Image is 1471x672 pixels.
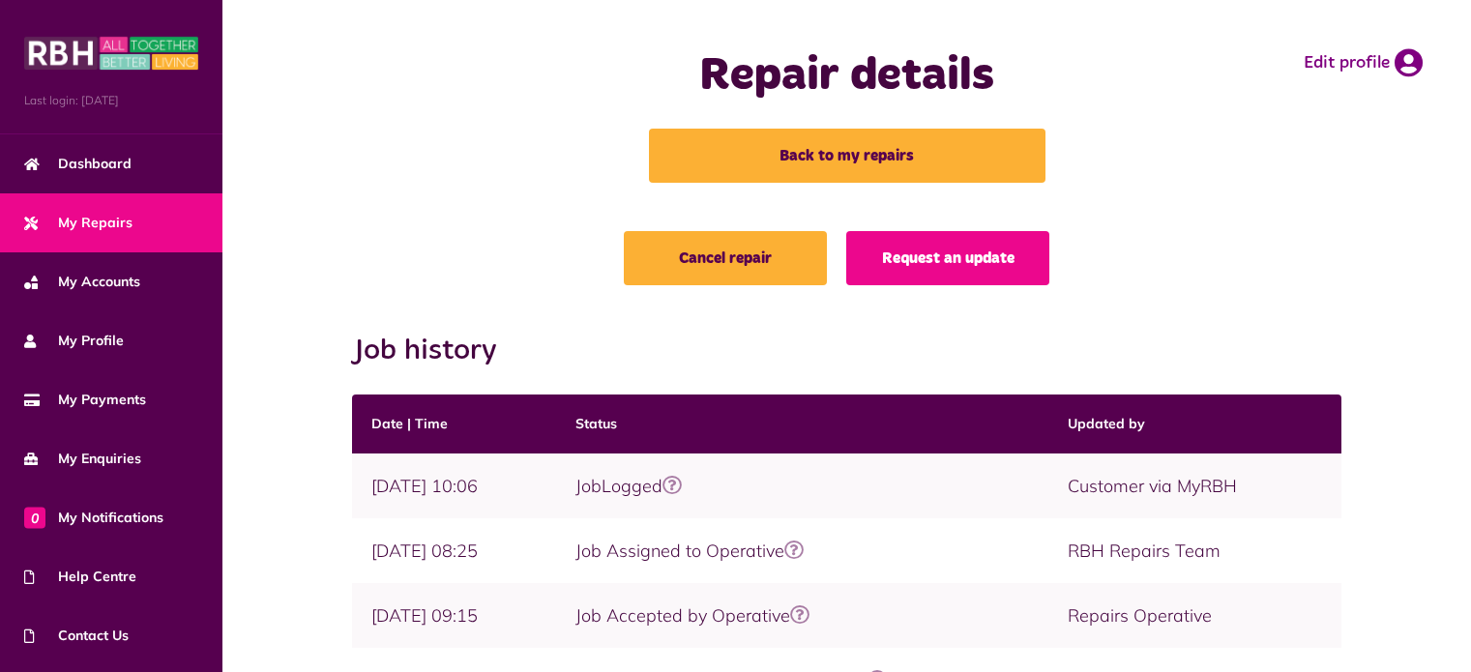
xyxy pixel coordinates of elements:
a: Cancel repair [624,231,827,285]
span: Contact Us [24,626,129,646]
a: Back to my repairs [649,129,1045,183]
a: Request an update [846,231,1049,285]
span: My Accounts [24,272,140,292]
th: Status [556,394,1048,453]
span: My Profile [24,331,124,351]
td: [DATE] 10:06 [352,453,556,518]
td: Job Assigned to Operative [556,518,1048,583]
h1: Repair details [554,48,1140,104]
td: [DATE] 09:15 [352,583,556,648]
td: RBH Repairs Team [1048,518,1340,583]
th: Date | Time [352,394,556,453]
span: 0 [24,507,45,528]
td: Job Accepted by Operative [556,583,1048,648]
th: Updated by [1048,394,1340,453]
a: Edit profile [1304,48,1423,77]
span: Help Centre [24,567,136,587]
span: My Payments [24,390,146,410]
span: My Notifications [24,508,163,528]
td: JobLogged [556,453,1048,518]
td: Customer via MyRBH [1048,453,1340,518]
span: Last login: [DATE] [24,92,198,109]
span: My Repairs [24,213,132,233]
img: MyRBH [24,34,198,73]
td: [DATE] 08:25 [352,518,556,583]
td: Repairs Operative [1048,583,1340,648]
span: My Enquiries [24,449,141,469]
h2: Job history [352,334,1340,368]
span: Dashboard [24,154,132,174]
